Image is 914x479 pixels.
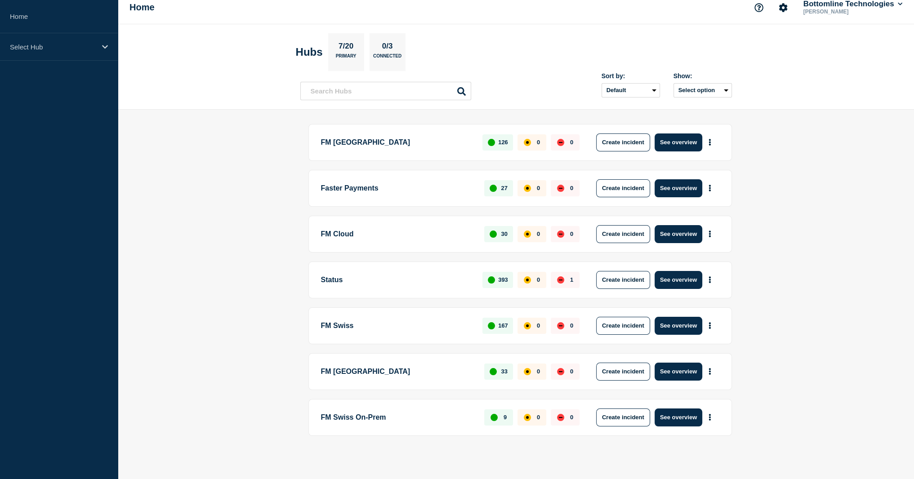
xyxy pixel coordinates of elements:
button: Create incident [596,408,650,426]
p: FM Swiss On-Prem [321,408,474,426]
div: down [557,139,564,146]
button: More actions [704,180,716,196]
div: down [557,231,564,238]
div: affected [524,368,531,375]
div: affected [524,322,531,329]
p: 0 [537,185,540,191]
button: See overview [655,363,702,381]
div: up [490,414,498,421]
button: See overview [655,179,702,197]
button: Select option [673,83,732,98]
p: [PERSON_NAME] [802,9,895,15]
button: See overview [655,271,702,289]
div: up [490,231,497,238]
p: 126 [498,139,508,146]
button: Create incident [596,225,650,243]
p: 0 [570,322,573,329]
div: Show: [673,72,732,80]
p: 30 [501,231,507,237]
div: up [488,276,495,284]
div: affected [524,139,531,146]
button: More actions [704,134,716,151]
div: down [557,185,564,192]
div: affected [524,276,531,284]
p: Faster Payments [321,179,474,197]
p: FM Cloud [321,225,474,243]
div: down [557,414,564,421]
div: up [488,322,495,329]
p: 393 [498,276,508,283]
p: FM [GEOGRAPHIC_DATA] [321,363,474,381]
button: Create incident [596,317,650,335]
div: down [557,322,564,329]
p: 7/20 [335,42,357,53]
p: 0 [570,139,573,146]
button: More actions [704,409,716,426]
p: 0 [537,368,540,375]
p: 1 [570,276,573,283]
button: See overview [655,133,702,151]
div: down [557,368,564,375]
div: down [557,276,564,284]
button: See overview [655,225,702,243]
p: FM Swiss [321,317,473,335]
p: FM [GEOGRAPHIC_DATA] [321,133,473,151]
p: 9 [504,414,507,421]
button: See overview [655,317,702,335]
h1: Home [129,2,155,13]
p: 0/3 [379,42,396,53]
p: 0 [570,185,573,191]
button: More actions [704,317,716,334]
h2: Hubs [296,46,323,58]
p: Connected [373,53,401,63]
p: 0 [537,139,540,146]
button: More actions [704,363,716,380]
div: affected [524,231,531,238]
p: Primary [336,53,357,63]
p: 0 [537,231,540,237]
p: 27 [501,185,507,191]
button: See overview [655,408,702,426]
p: 0 [537,276,540,283]
div: up [488,139,495,146]
p: 0 [570,231,573,237]
p: 0 [570,414,573,421]
div: up [490,185,497,192]
select: Sort by [602,83,660,98]
div: affected [524,185,531,192]
p: 33 [501,368,507,375]
p: 0 [537,322,540,329]
div: up [490,368,497,375]
p: 167 [498,322,508,329]
button: More actions [704,271,716,288]
button: Create incident [596,179,650,197]
p: Status [321,271,473,289]
div: affected [524,414,531,421]
button: More actions [704,226,716,242]
button: Create incident [596,133,650,151]
button: Create incident [596,363,650,381]
input: Search Hubs [300,82,471,100]
p: 0 [570,368,573,375]
p: 0 [537,414,540,421]
button: Create incident [596,271,650,289]
p: Select Hub [10,43,96,51]
div: Sort by: [602,72,660,80]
